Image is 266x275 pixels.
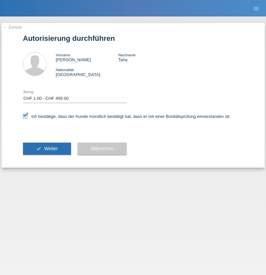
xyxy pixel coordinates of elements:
[44,146,58,151] span: Weiter
[56,53,70,57] span: Vorname
[253,5,259,12] i: menu
[56,67,118,77] div: [GEOGRAPHIC_DATA]
[56,52,118,62] div: [PERSON_NAME]
[91,146,113,151] span: Abbrechen
[118,53,135,57] span: Nachname
[23,143,71,155] button: check Weiter
[56,68,74,72] span: Nationalität
[78,143,127,155] button: Abbrechen
[23,114,231,119] label: Ich bestätige, dass der Kunde mündlich bestätigt hat, dass er mit einer Bonitätsprüfung einversta...
[250,6,263,10] a: menu
[118,52,181,62] div: Taha
[36,146,41,151] i: check
[3,25,22,30] a: ← Zurück
[23,34,243,42] h1: Autorisierung durchführen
